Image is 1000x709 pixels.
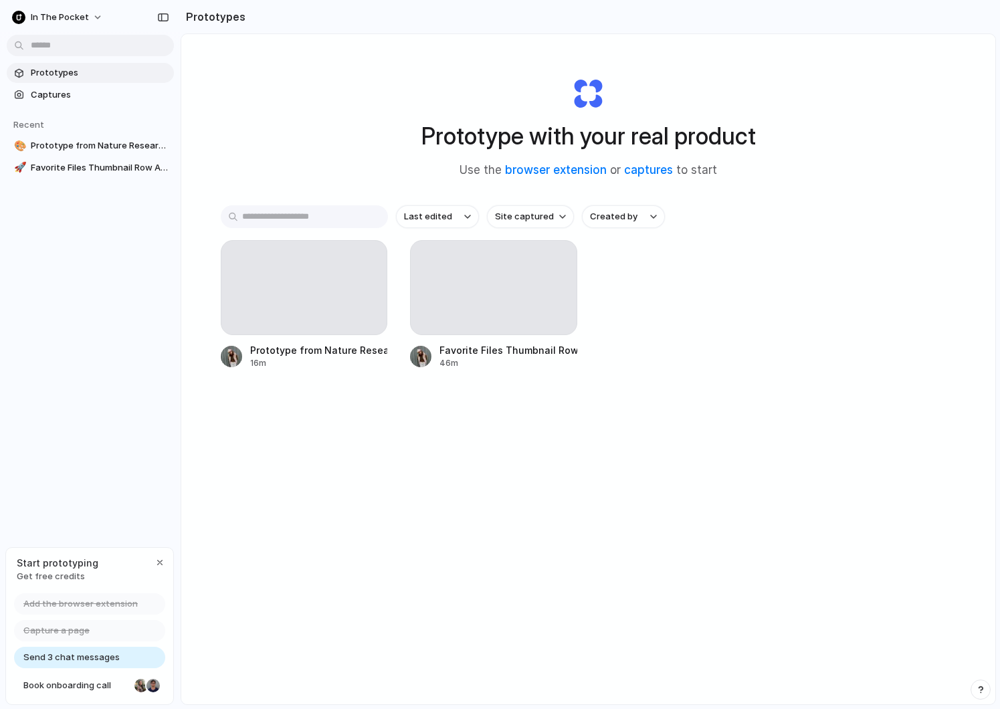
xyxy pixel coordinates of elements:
a: Favorite Files Thumbnail Row Addition46m [410,240,577,369]
span: Use the or to start [460,162,717,179]
button: Site captured [487,205,574,228]
h2: Prototypes [181,9,245,25]
span: Prototype from Nature Research Assistant [31,139,169,153]
span: Recent [13,119,44,130]
span: Created by [590,210,637,223]
div: 16m [250,357,388,369]
a: Prototypes [7,63,174,83]
span: Site captured [495,210,554,223]
span: Add the browser extension [23,597,138,611]
span: In The Pocket [31,11,89,24]
button: Created by [582,205,665,228]
a: 🎨Prototype from Nature Research Assistant [7,136,174,156]
a: captures [624,163,673,177]
span: Favorite Files Thumbnail Row Addition [31,161,169,175]
button: 🎨 [12,139,25,153]
a: Prototype from Nature Research Assistant16m [221,240,388,369]
div: Prototype from Nature Research Assistant [250,343,388,357]
button: Last edited [396,205,479,228]
span: Capture a page [23,624,90,637]
div: Christian Iacullo [145,678,161,694]
h1: Prototype with your real product [421,118,756,154]
button: 🚀 [12,161,25,175]
button: In The Pocket [7,7,110,28]
div: 46m [439,357,577,369]
span: Get free credits [17,570,98,583]
div: Nicole Kubica [133,678,149,694]
span: Start prototyping [17,556,98,570]
span: Book onboarding call [23,679,129,692]
div: 🚀 [14,160,23,175]
a: Book onboarding call [14,675,165,696]
a: 🚀Favorite Files Thumbnail Row Addition [7,158,174,178]
a: Captures [7,85,174,105]
span: Last edited [404,210,452,223]
span: Captures [31,88,169,102]
div: 🎨 [14,138,23,154]
a: browser extension [505,163,607,177]
span: Send 3 chat messages [23,651,120,664]
span: Prototypes [31,66,169,80]
div: Favorite Files Thumbnail Row Addition [439,343,577,357]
